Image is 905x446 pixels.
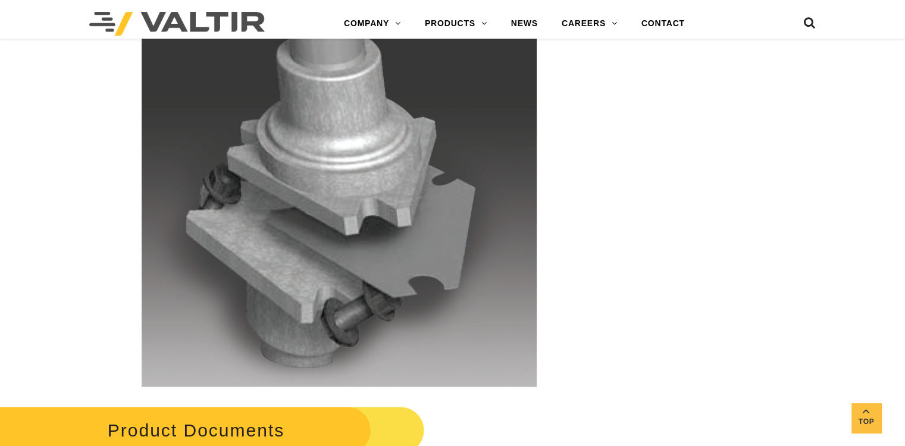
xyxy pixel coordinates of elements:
[851,403,881,433] a: Top
[89,12,265,36] img: Valtir
[550,12,630,36] a: CAREERS
[499,12,550,36] a: NEWS
[332,12,413,36] a: COMPANY
[413,12,499,36] a: PRODUCTS
[851,415,881,429] span: Top
[630,12,697,36] a: CONTACT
